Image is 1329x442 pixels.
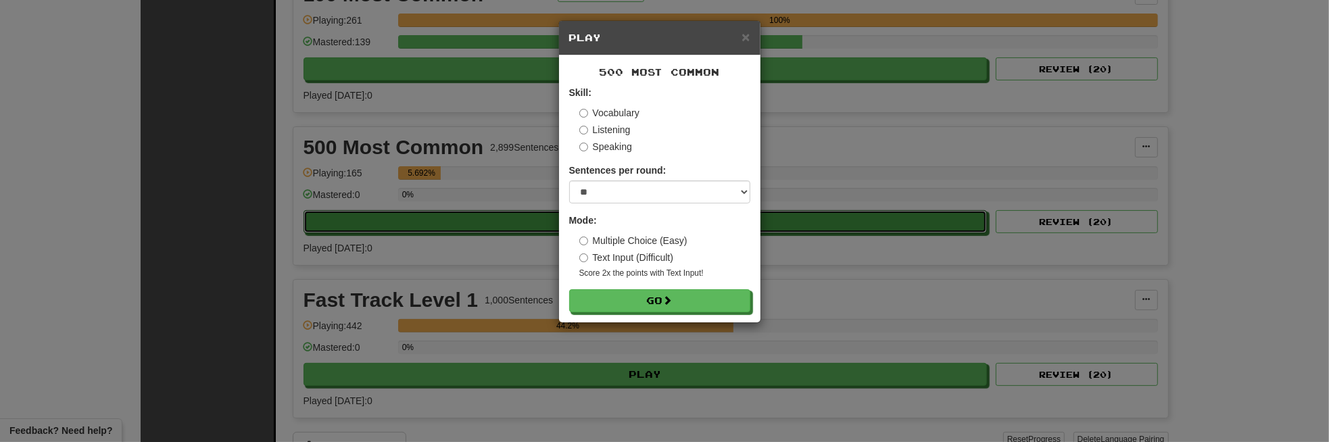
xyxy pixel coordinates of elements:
[569,215,597,226] strong: Mode:
[579,140,632,153] label: Speaking
[569,164,667,177] label: Sentences per round:
[600,66,720,78] span: 500 Most Common
[569,289,750,312] button: Go
[579,234,687,247] label: Multiple Choice (Easy)
[579,237,588,245] input: Multiple Choice (Easy)
[579,251,674,264] label: Text Input (Difficult)
[742,29,750,45] span: ×
[742,30,750,44] button: Close
[569,31,750,45] h5: Play
[569,87,591,98] strong: Skill:
[579,123,631,137] label: Listening
[579,109,588,118] input: Vocabulary
[579,126,588,134] input: Listening
[579,253,588,262] input: Text Input (Difficult)
[579,106,639,120] label: Vocabulary
[579,268,750,279] small: Score 2x the points with Text Input !
[579,143,588,151] input: Speaking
